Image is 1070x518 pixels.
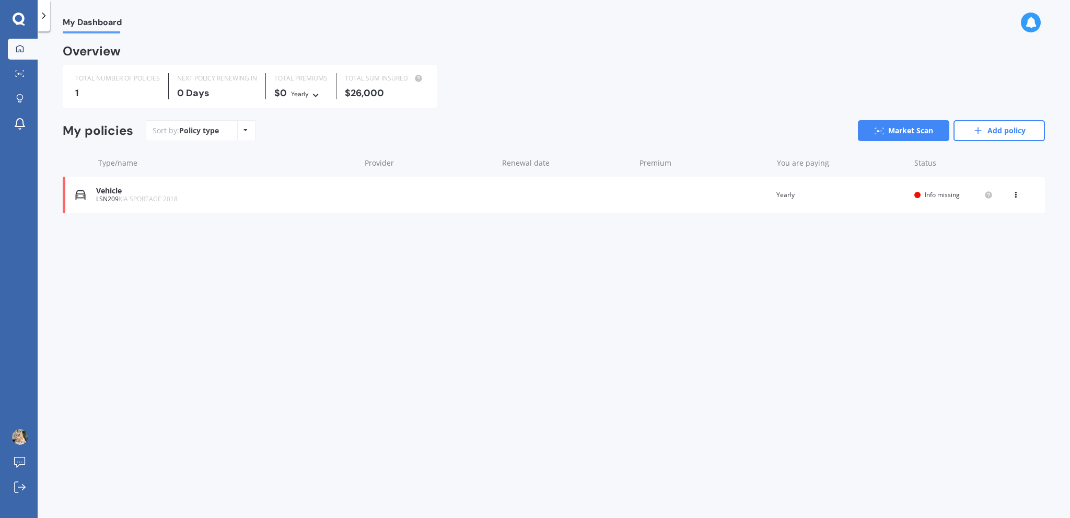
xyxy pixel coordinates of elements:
div: Premium [639,158,769,168]
div: Provider [365,158,494,168]
div: TOTAL NUMBER OF POLICIES [75,73,160,84]
a: Market Scan [858,120,949,141]
span: Info missing [925,190,960,199]
div: Renewal date [502,158,631,168]
div: NEXT POLICY RENEWING IN [177,73,257,84]
div: Policy type [179,125,219,136]
div: 0 Days [177,88,257,98]
div: LSN209 [96,195,355,203]
div: Vehicle [96,187,355,195]
div: Overview [63,46,121,56]
div: $0 [274,88,328,99]
div: Status [914,158,993,168]
div: $26,000 [345,88,425,98]
a: Add policy [953,120,1045,141]
div: Yearly [776,190,906,200]
div: TOTAL SUM INSURED [345,73,425,84]
div: TOTAL PREMIUMS [274,73,328,84]
div: My policies [63,123,133,139]
div: Sort by: [153,125,219,136]
div: 1 [75,88,160,98]
div: Type/name [98,158,356,168]
img: Vehicle [75,190,86,200]
span: My Dashboard [63,17,122,31]
img: ACg8ocIqQI6dViVDr88g7RKCKcHiYFw5XG9PK8pEdSPQW3h0nzjZBqxv=s96-c [12,429,28,445]
div: Yearly [291,89,309,99]
span: KIA SPORTAGE 2018 [119,194,178,203]
div: You are paying [777,158,906,168]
